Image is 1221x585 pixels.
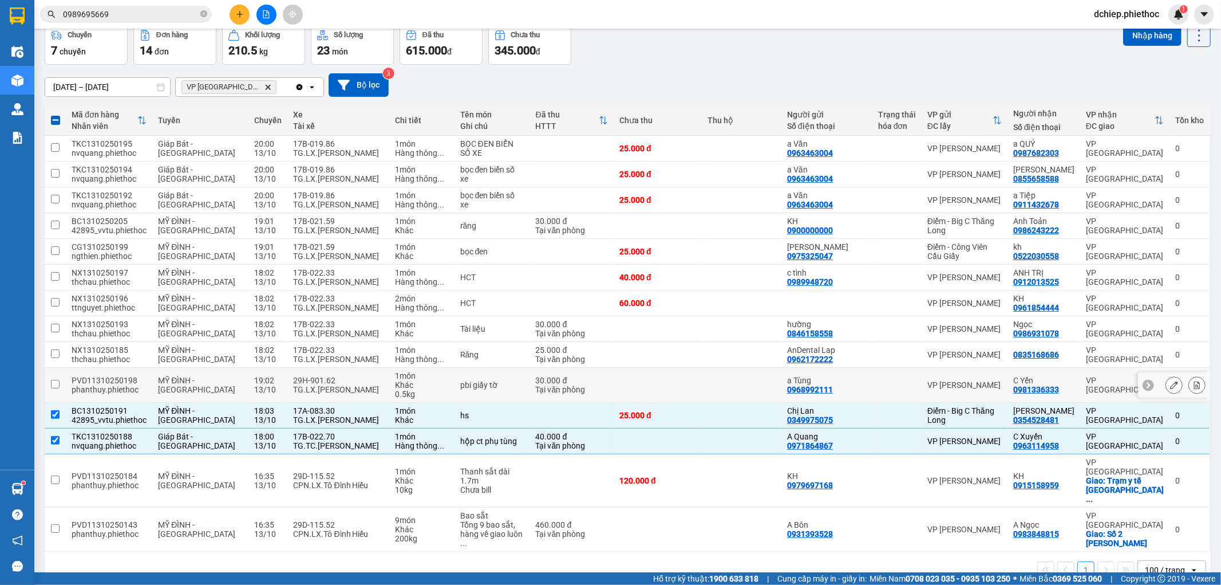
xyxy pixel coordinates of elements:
[293,415,384,425] div: TG.LX.[PERSON_NAME]
[787,268,867,277] div: c tình
[156,31,188,39] div: Đơn hàng
[927,144,1002,153] div: VP [PERSON_NAME]
[1013,123,1074,132] div: Số điện thoại
[927,110,993,119] div: VP gửi
[72,320,147,329] div: NX1310250193
[787,252,833,261] div: 0975325047
[187,83,260,92] span: VP Thái Bình
[63,8,198,21] input: Tìm tên, số ĐT hoặc mã đơn
[254,303,282,312] div: 13/10
[72,345,147,355] div: NX1310250185
[395,252,449,261] div: Khác
[1013,217,1074,226] div: Anh Toản
[254,148,282,158] div: 13/10
[787,191,867,200] div: a Văn
[927,170,1002,179] div: VP [PERSON_NAME]
[1086,268,1164,286] div: VP [GEOGRAPHIC_DATA]
[1086,376,1164,394] div: VP [GEOGRAPHIC_DATA]
[45,23,128,65] button: Chuyến7chuyến
[395,371,449,380] div: 1 món
[293,376,384,385] div: 29H-901.62
[264,84,271,91] svg: Delete
[293,294,384,303] div: 17B-022.33
[922,105,1007,136] th: Toggle SortBy
[395,303,449,312] div: Hàng thông thường
[1175,116,1204,125] div: Tồn kho
[283,5,303,25] button: aim
[254,252,282,261] div: 13/10
[158,268,235,286] span: MỸ ĐÌNH - [GEOGRAPHIC_DATA]
[293,165,384,174] div: 17B-019.86
[395,294,449,303] div: 2 món
[254,415,282,425] div: 13/10
[460,121,524,131] div: Ghi chú
[1080,105,1169,136] th: Toggle SortBy
[1175,221,1204,230] div: 0
[1013,320,1074,329] div: Ngọc
[395,200,449,209] div: Hàng thông thường
[293,303,384,312] div: TG.LX.[PERSON_NAME]
[395,390,449,399] div: 0.5 kg
[460,380,524,390] div: pbi giấy tờ
[158,116,243,125] div: Tuyến
[536,355,608,364] div: Tại văn phòng
[293,252,384,261] div: TG.LX.[PERSON_NAME]
[200,9,207,20] span: close-circle
[1180,5,1188,13] sup: 1
[11,132,23,144] img: solution-icon
[1013,226,1059,235] div: 0986243222
[1013,191,1074,200] div: a Tiệp
[395,329,449,338] div: Khác
[289,10,297,18] span: aim
[236,10,244,18] span: plus
[228,44,257,57] span: 210.5
[787,320,867,329] div: hường
[259,47,268,56] span: kg
[395,226,449,235] div: Khác
[1013,303,1059,312] div: 0961854444
[72,174,147,183] div: nvquang.phiethoc
[1175,273,1204,282] div: 0
[460,273,524,282] div: HCT
[293,191,384,200] div: 17B-019.86
[708,116,776,125] div: Thu hộ
[293,432,384,441] div: 17B-022.70
[536,385,608,394] div: Tại văn phòng
[256,5,276,25] button: file-add
[72,148,147,158] div: nvquang.phiethoc
[1123,25,1182,46] button: Nhập hàng
[460,324,524,333] div: Tài liệu
[293,121,384,131] div: Tài xế
[395,380,449,390] div: Khác
[72,121,137,131] div: Nhân viên
[1086,406,1164,425] div: VP [GEOGRAPHIC_DATA]
[311,23,394,65] button: Số lượng23món
[1086,121,1155,131] div: ĐC giao
[787,406,867,415] div: Chị Lan
[72,432,147,441] div: TKC1310250188
[158,320,235,338] span: MỸ ĐÌNH - [GEOGRAPHIC_DATA]
[133,23,216,65] button: Đơn hàng14đơn
[72,165,147,174] div: TKC1310250194
[293,385,384,394] div: TG.LX.[PERSON_NAME]
[1175,324,1204,333] div: 0
[72,252,147,261] div: ngthien.phiethoc
[1175,144,1204,153] div: 0
[536,217,608,226] div: 30.000 đ
[927,350,1002,359] div: VP [PERSON_NAME]
[1013,242,1074,252] div: kh
[1175,411,1204,420] div: 0
[293,242,384,252] div: 17B-021.59
[1013,165,1074,174] div: Chị Huyền
[395,191,449,200] div: 1 món
[395,217,449,226] div: 1 món
[293,139,384,148] div: 17B-019.86
[158,217,235,235] span: MỸ ĐÌNH - [GEOGRAPHIC_DATA]
[460,247,524,256] div: bọc đen
[254,320,282,329] div: 18:02
[107,42,479,57] li: Hotline: 1900 3383, ĐT/Zalo : 0862837383
[293,148,384,158] div: TG.LX.[PERSON_NAME]
[460,350,524,359] div: Răng
[1175,195,1204,205] div: 0
[107,28,479,42] li: 237 [PERSON_NAME] , [GEOGRAPHIC_DATA]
